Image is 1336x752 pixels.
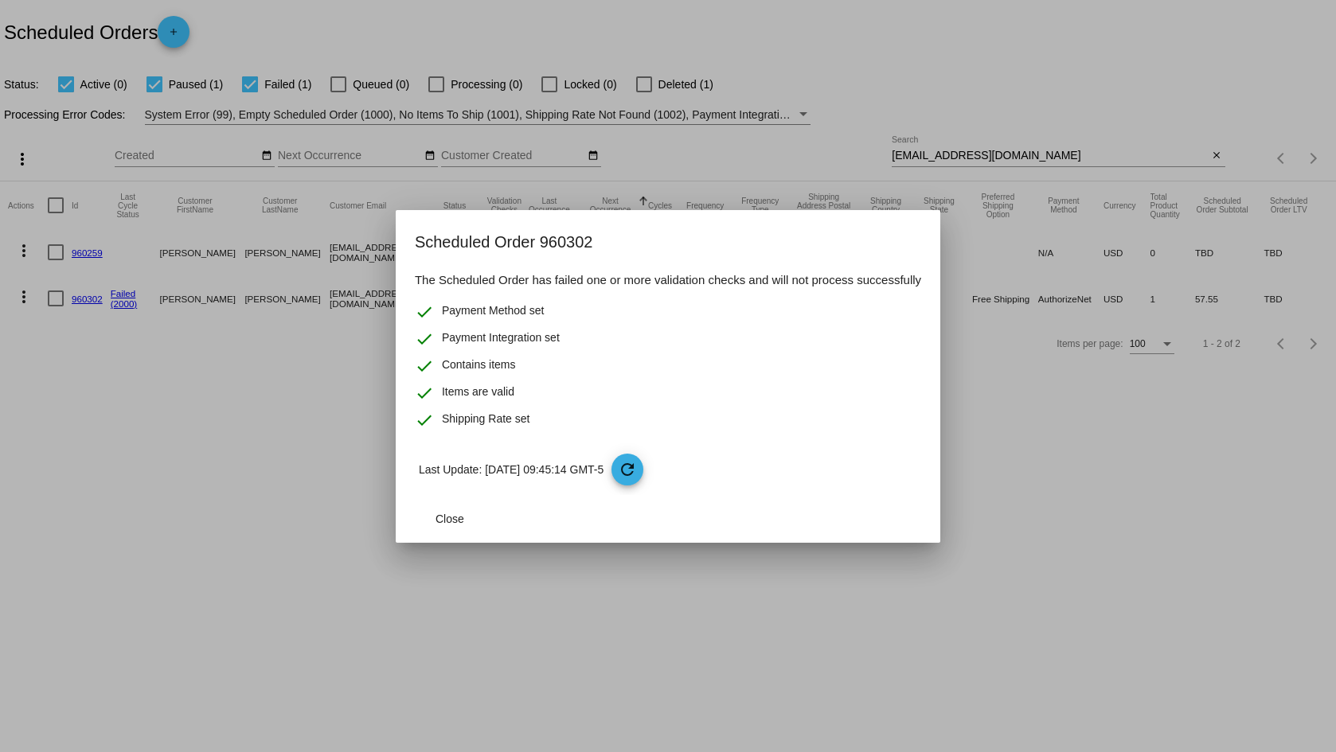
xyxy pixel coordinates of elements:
span: Shipping Rate set [442,411,530,430]
span: Payment Integration set [442,329,560,349]
mat-icon: refresh [618,460,637,479]
h4: The Scheduled Order has failed one or more validation checks and will not process successfully [415,271,921,290]
span: Payment Method set [442,302,544,321]
span: Items are valid [442,384,514,403]
p: Last Update: [DATE] 09:45:14 GMT-5 [419,454,921,485]
span: Contains items [442,357,516,376]
span: Close [436,512,464,525]
button: Close dialog [415,505,485,533]
mat-icon: check [415,357,434,376]
mat-icon: check [415,302,434,321]
h2: Scheduled Order 960302 [415,229,921,255]
mat-icon: check [415,384,434,403]
mat-icon: check [415,329,434,349]
mat-icon: check [415,411,434,430]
